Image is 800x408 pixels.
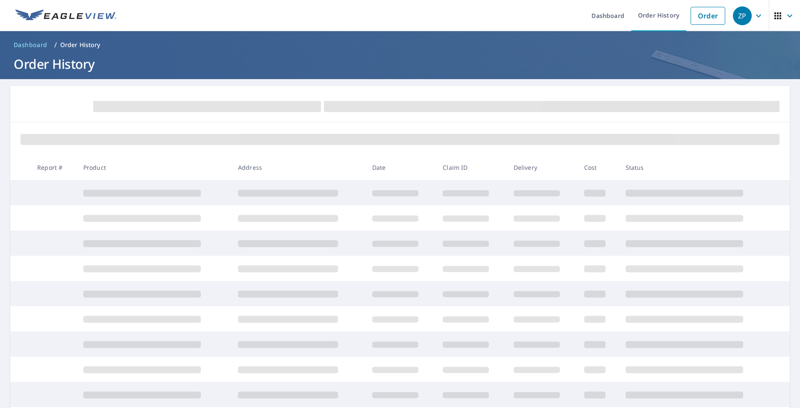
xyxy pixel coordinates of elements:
span: Dashboard [14,41,47,49]
img: EV Logo [15,9,116,22]
th: Status [619,155,774,180]
th: Delivery [507,155,577,180]
a: Order [691,7,725,25]
nav: breadcrumb [10,38,790,52]
th: Product [76,155,231,180]
p: Order History [60,41,100,49]
div: ZP [733,6,752,25]
li: / [54,40,57,50]
th: Claim ID [436,155,506,180]
th: Cost [577,155,619,180]
th: Date [365,155,436,180]
th: Address [231,155,365,180]
a: Dashboard [10,38,51,52]
th: Report # [30,155,76,180]
h1: Order History [10,55,790,73]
